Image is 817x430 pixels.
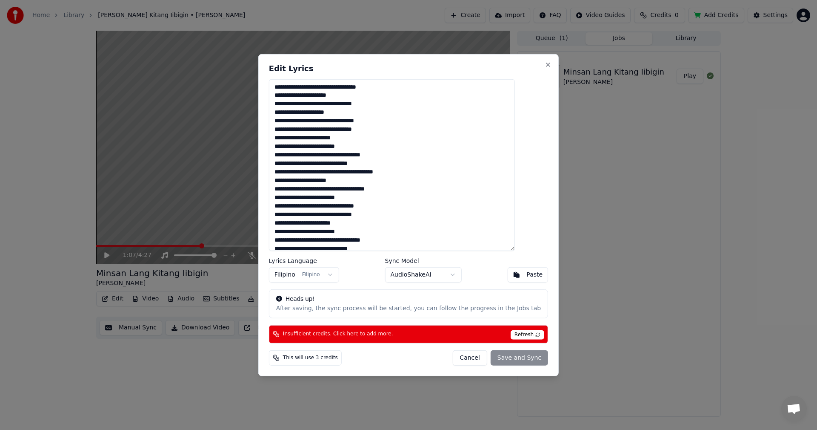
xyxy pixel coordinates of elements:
div: Paste [526,271,543,279]
button: Paste [507,267,548,283]
div: After saving, the sync process will be started, you can follow the progress in the Jobs tab [276,304,541,313]
span: Insufficient credits. Click here to add more. [283,331,393,338]
h2: Edit Lyrics [269,64,548,72]
span: This will use 3 credits [283,355,338,361]
div: Heads up! [276,295,541,303]
button: Cancel [452,350,487,366]
label: Lyrics Language [269,258,339,264]
span: Refresh [511,330,544,340]
label: Sync Model [385,258,462,264]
